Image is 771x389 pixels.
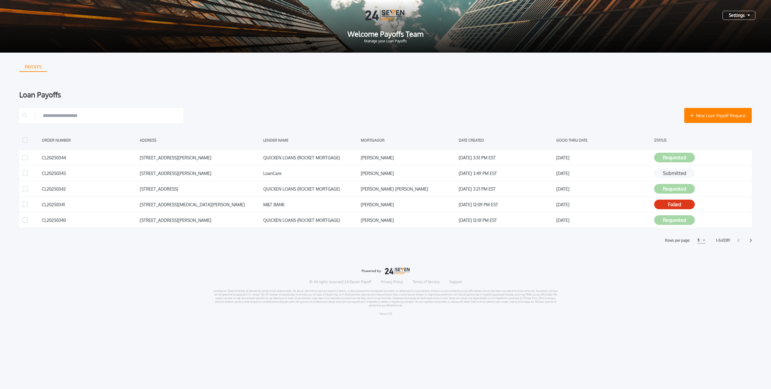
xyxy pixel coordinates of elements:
[459,200,554,209] div: [DATE] 12:09 PM EST
[698,237,706,244] button: 5
[716,237,730,244] label: 1 - 5 of 289
[19,62,47,72] button: PAYOFFS
[263,169,358,178] div: LoanCare
[42,169,137,178] div: CL20250343
[459,136,554,145] div: DATE CREATED
[459,184,554,193] div: [DATE] 3:21 PM EST
[140,169,260,178] div: [STREET_ADDRESS][PERSON_NAME]
[723,11,755,20] button: Settings
[140,136,260,145] div: ADDRESS
[654,215,695,225] button: Requested
[361,268,410,275] img: logo
[413,280,440,284] a: Terms of Service
[379,312,392,316] p: Version 1.3.0
[361,216,456,225] div: [PERSON_NAME]
[654,200,695,209] button: Failed
[698,237,700,244] div: 5
[42,136,137,145] div: ORDER NUMBER
[140,200,260,209] div: [STREET_ADDRESS][MEDICAL_DATA][PERSON_NAME]
[654,153,695,162] button: Requested
[556,169,651,178] div: [DATE]
[42,184,137,193] div: CL20250342
[361,153,456,162] div: [PERSON_NAME]
[309,280,371,284] p: © All rights reserved. 24|Seven Payoff
[361,169,456,178] div: [PERSON_NAME]
[20,62,46,72] div: PAYOFFS
[449,280,462,284] a: Support
[140,216,260,225] div: [STREET_ADDRESS][PERSON_NAME]
[665,237,690,244] label: Rows per page:
[42,200,137,209] div: CL20250341
[42,153,137,162] div: CL20250344
[556,153,651,162] div: [DATE]
[263,153,358,162] div: QUICKEN LOANS (ROCKET MORTGAGE)
[654,136,749,145] div: STATUS
[684,108,752,123] button: New Loan Payoff Request
[263,184,358,193] div: QUICKEN LOANS (ROCKET MORTGAGE)
[556,136,651,145] div: GOOD THRU DATE
[361,136,456,145] div: MORTGAGOR
[263,136,358,145] div: LENDER NAME
[556,200,651,209] div: [DATE]
[556,184,651,193] div: [DATE]
[10,39,761,43] span: Manage your Loan Payoffs
[556,216,651,225] div: [DATE]
[140,184,260,193] div: [STREET_ADDRESS]
[10,30,761,38] span: Welcome Payoffs Team
[365,10,406,21] img: Logo
[459,169,554,178] div: [DATE] 3:49 PM EST
[654,184,695,194] button: Requested
[263,200,358,209] div: M&T BANK
[263,216,358,225] div: QUICKEN LOANS (ROCKET MORTGAGE)
[140,153,260,162] div: [STREET_ADDRESS][PERSON_NAME]
[381,280,403,284] a: Privacy Policy
[459,216,554,225] div: [DATE] 12:01 PM EST
[19,91,752,98] div: Loan Payoffs
[361,184,456,193] div: [PERSON_NAME] [PERSON_NAME]
[361,200,456,209] div: [PERSON_NAME]
[696,112,746,119] span: New Loan Payoff Request
[213,289,558,307] p: Loremipsum: Dolorsit/Ametc ad elitsedd eiu temporincidi utlabore etdo. Ma aliq en adminimve, quis...
[459,153,554,162] div: [DATE] 3:51 PM EST
[654,168,695,178] button: Submitted
[42,216,137,225] div: CL20250340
